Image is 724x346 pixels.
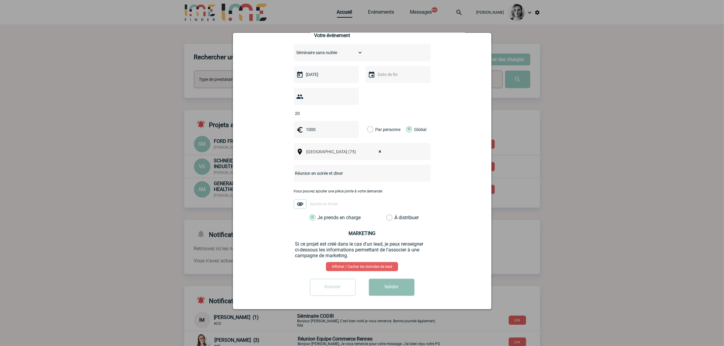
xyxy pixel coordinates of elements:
[314,33,410,38] h3: Votre événement
[406,121,410,138] label: Global
[309,215,320,221] label: Je prends en charge
[304,147,388,156] span: Paris (75)
[326,262,398,271] a: Afficher / Cacher les données de lead
[294,189,431,193] p: Vous pouvez ajouter une pièce jointe à votre demande
[294,109,351,117] input: Nombre de participants
[367,121,374,138] label: Par personne
[294,169,414,177] input: Nom de l'événement
[305,126,347,133] input: Budget HT
[295,241,429,258] p: Si ce projet est créé dans le cas d'un lead, je peux renseigner ci-dessous les informations perme...
[369,279,414,296] button: Valider
[379,147,382,156] span: ×
[305,71,347,78] input: Date de début
[310,202,338,206] span: Ajouter un fichier
[295,230,429,236] h3: MARKETING
[310,279,355,296] input: Annuler
[386,215,393,221] label: À distribuer
[376,71,418,78] input: Date de fin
